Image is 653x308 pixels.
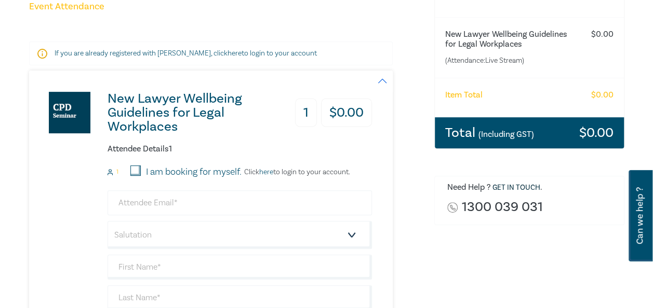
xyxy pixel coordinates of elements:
h3: New Lawyer Wellbeing Guidelines for Legal Workplaces [108,92,278,134]
h6: Attendee Details 1 [108,144,372,154]
h6: $ 0.00 [591,90,614,100]
input: Attendee Email* [108,190,372,215]
h6: Need Help ? . [447,183,616,193]
h5: Event Attendance [29,1,422,13]
h3: $ 0.00 [321,99,372,127]
a: Get in touch [492,183,540,192]
small: (Attendance: Live Stream ) [445,55,572,66]
a: here [259,167,273,177]
h3: Total [445,126,534,139]
p: If you are already registered with [PERSON_NAME], click to login to your account [55,48,367,59]
small: (Including GST) [478,129,534,139]
a: here [228,49,242,58]
h6: Item Total [445,90,483,100]
h6: $ 0.00 [591,30,614,39]
h3: $ 0.00 [579,126,614,139]
small: 1 [116,169,118,176]
label: I am booking for myself. [146,165,242,179]
a: 1300 039 031 [462,200,543,214]
span: Can we help ? [635,176,645,255]
h6: New Lawyer Wellbeing Guidelines for Legal Workplaces [445,30,572,49]
input: First Name* [108,255,372,279]
h3: 1 [295,99,317,127]
p: Click to login to your account. [242,168,350,176]
img: New Lawyer Wellbeing Guidelines for Legal Workplaces [49,92,90,133]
